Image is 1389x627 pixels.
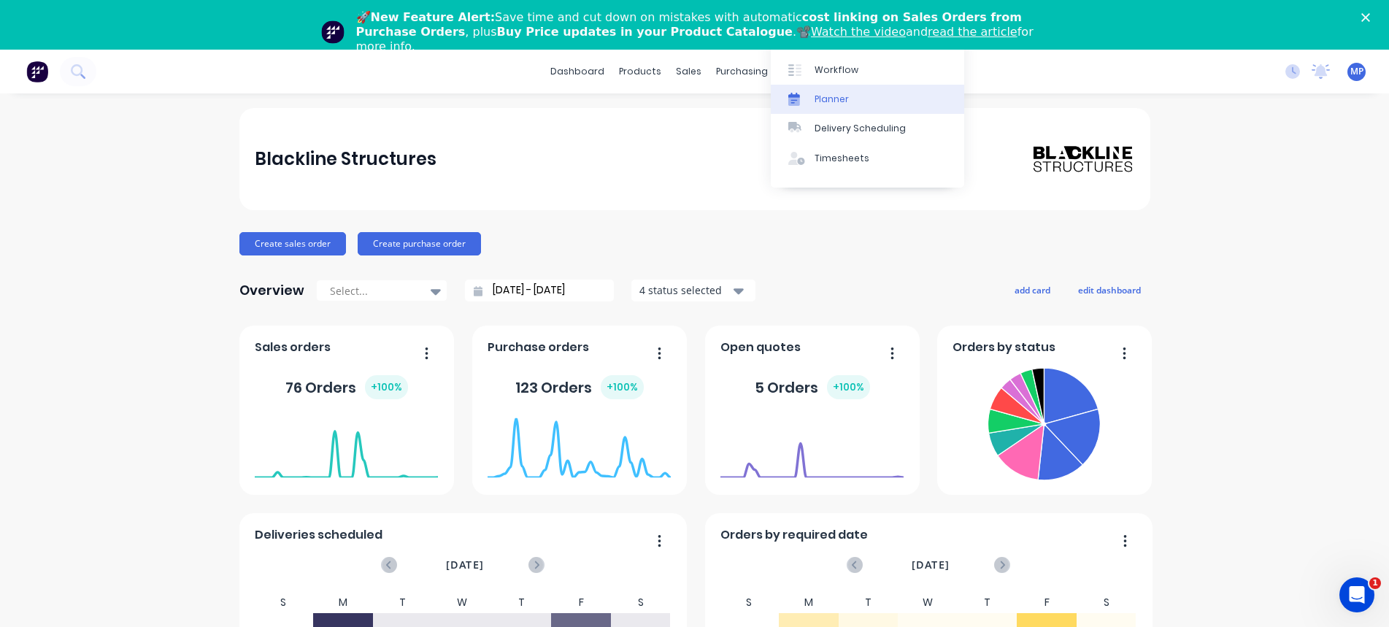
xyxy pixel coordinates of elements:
[771,55,964,84] a: Workflow
[373,592,433,613] div: T
[639,282,731,298] div: 4 status selected
[601,375,644,399] div: + 100 %
[815,152,869,165] div: Timesheets
[1361,13,1376,22] div: Close
[928,25,1017,39] a: read the article
[492,592,552,613] div: T
[552,592,612,613] div: F
[720,526,868,544] span: Orders by required date
[488,339,589,356] span: Purchase orders
[631,280,755,301] button: 4 status selected
[815,64,858,77] div: Workflow
[255,145,436,174] div: Blackline Structures
[709,61,775,82] div: purchasing
[720,339,801,356] span: Open quotes
[26,61,48,82] img: Factory
[899,592,958,613] div: W
[1350,65,1363,78] span: MP
[612,61,669,82] div: products
[1339,577,1374,612] iframe: Intercom live chat
[720,592,780,613] div: S
[811,25,906,39] a: Watch the video
[255,339,331,356] span: Sales orders
[771,114,964,143] a: Delivery Scheduling
[515,375,644,399] div: 123 Orders
[365,375,408,399] div: + 100 %
[1017,592,1077,613] div: F
[827,375,870,399] div: + 100 %
[771,85,964,114] a: Planner
[755,375,870,399] div: 5 Orders
[371,10,496,24] b: New Feature Alert:
[239,276,304,305] div: Overview
[285,375,408,399] div: 76 Orders
[815,93,849,106] div: Planner
[611,592,671,613] div: S
[543,61,612,82] a: dashboard
[1069,280,1150,299] button: edit dashboard
[356,10,1045,54] div: 🚀 Save time and cut down on mistakes with automatic , plus .📽️ and for more info.
[1369,577,1381,589] span: 1
[953,339,1055,356] span: Orders by status
[1032,145,1134,174] img: Blackline Structures
[433,592,493,613] div: W
[314,592,374,613] div: M
[1077,592,1136,613] div: S
[669,61,709,82] div: sales
[254,592,314,613] div: S
[497,25,793,39] b: Buy Price updates in your Product Catalogue
[1005,280,1060,299] button: add card
[446,557,484,573] span: [DATE]
[358,232,481,255] button: Create purchase order
[780,592,839,613] div: M
[839,592,899,613] div: T
[771,144,964,173] a: Timesheets
[321,20,345,44] img: Profile image for Team
[356,10,1022,39] b: cost linking on Sales Orders from Purchase Orders
[815,122,906,135] div: Delivery Scheduling
[239,232,346,255] button: Create sales order
[912,557,950,573] span: [DATE]
[958,592,1017,613] div: T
